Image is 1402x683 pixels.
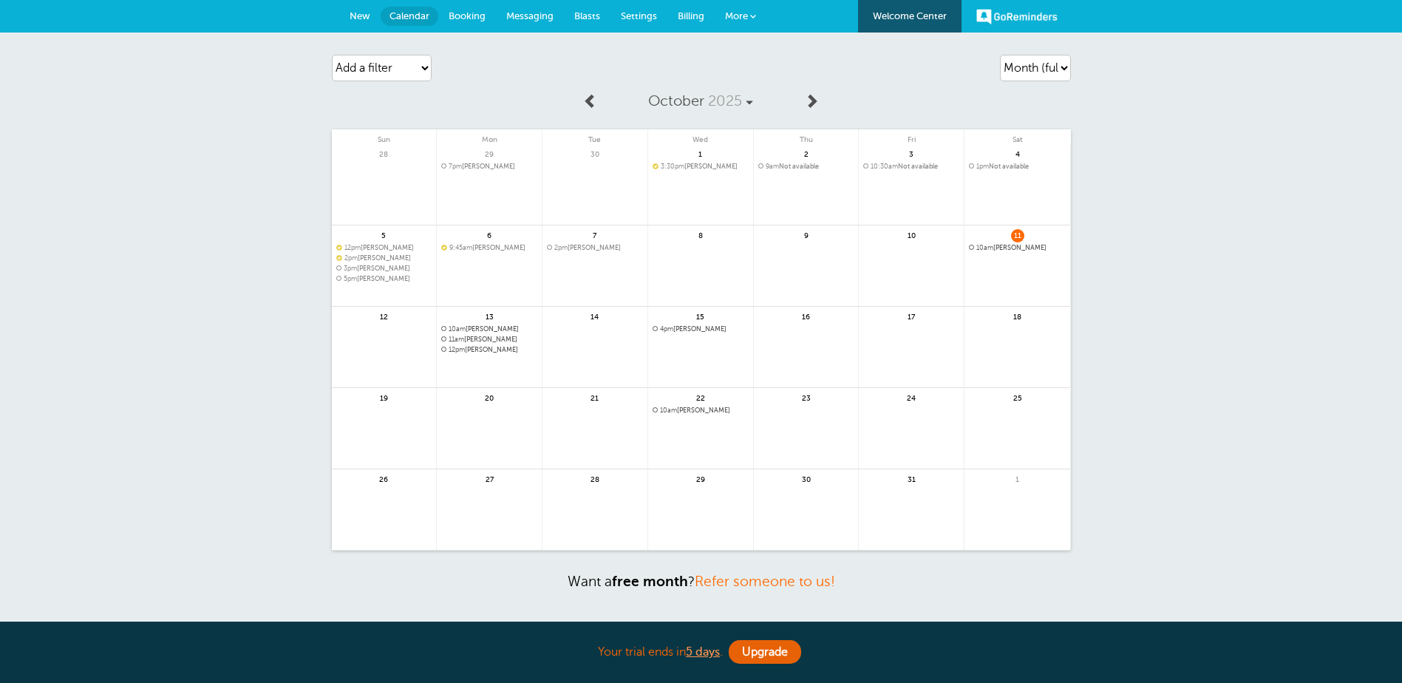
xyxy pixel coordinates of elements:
[905,473,918,484] span: 31
[871,163,898,170] span: 10:30am
[336,244,341,250] span: Confirmed. Changing the appointment date will unconfirm the appointment.
[483,229,496,240] span: 6
[695,574,835,589] a: Refer someone to us!
[648,129,753,144] span: Wed
[754,129,859,144] span: Thu
[621,10,657,21] span: Settings
[1011,473,1024,484] span: 1
[336,244,432,252] a: 12pm[PERSON_NAME]
[694,148,707,159] span: 1
[336,265,432,273] span: Amy Nicely
[660,325,673,333] span: 4pm
[588,148,602,159] span: 30
[1011,392,1024,403] span: 25
[449,336,464,343] span: 11am
[969,244,1066,252] a: 10am[PERSON_NAME]
[449,325,466,333] span: 10am
[441,244,537,252] a: 9:45am[PERSON_NAME]
[1343,624,1387,668] iframe: Resource center
[800,310,813,322] span: 16
[344,244,361,251] span: 12pm
[483,310,496,322] span: 13
[661,163,684,170] span: 3:30pm
[905,229,918,240] span: 10
[377,310,390,322] span: 12
[969,163,1066,171] a: 1pmNot available
[976,244,993,251] span: 10am
[344,275,357,282] span: 5pm
[694,229,707,240] span: 8
[694,392,707,403] span: 22
[1011,229,1024,240] span: 11
[336,254,432,262] a: 2pm[PERSON_NAME]
[729,640,801,664] a: Upgrade
[506,10,554,21] span: Messaging
[332,636,1071,668] div: Your trial ends in .
[758,163,854,171] span: Not available
[449,10,486,21] span: Booking
[441,346,537,354] a: 12pm[PERSON_NAME]
[547,244,643,252] a: 2pm[PERSON_NAME]
[653,325,749,333] span: Blakney Jimerson
[758,163,854,171] a: 9amNot available
[377,229,390,240] span: 5
[344,254,358,262] span: 2pm
[863,163,959,171] span: Not available
[653,325,749,333] a: 4pm[PERSON_NAME]
[605,85,796,118] a: October 2025
[441,336,537,344] a: 11am[PERSON_NAME]
[905,148,918,159] span: 3
[863,163,959,171] a: 10:30amNot available
[483,473,496,484] span: 27
[964,129,1070,144] span: Sat
[332,573,1071,590] p: Want a ?
[381,7,438,26] a: Calendar
[344,265,357,272] span: 3pm
[800,473,813,484] span: 30
[969,163,1066,171] span: Not available
[449,244,472,251] span: 9:45am
[648,92,704,109] span: October
[800,229,813,240] span: 9
[350,10,370,21] span: New
[800,392,813,403] span: 23
[766,163,779,170] span: 9am
[588,310,602,322] span: 14
[449,163,462,170] span: 7pm
[389,10,429,21] span: Calendar
[653,407,749,415] span: Christine Guider
[441,336,537,344] span: Shuntal Bell
[437,129,542,144] span: Mon
[332,129,437,144] span: Sun
[377,148,390,159] span: 28
[653,163,749,171] span: Giovanna Jones
[336,275,432,283] span: Tina Gordon
[377,392,390,403] span: 19
[441,325,537,333] a: 10am[PERSON_NAME]
[336,275,432,283] a: 5pm[PERSON_NAME]
[708,92,742,109] span: 2025
[725,10,748,21] span: More
[377,473,390,484] span: 26
[483,148,496,159] span: 29
[653,407,749,415] a: 10am[PERSON_NAME]
[800,148,813,159] span: 2
[678,10,704,21] span: Billing
[441,325,537,333] span: Quanzel Dilworth
[905,392,918,403] span: 24
[905,310,918,322] span: 17
[969,244,1066,252] span: Zhane Barrett
[441,244,446,250] span: Confirmed. Changing the appointment date will unconfirm the appointment.
[694,473,707,484] span: 29
[336,265,432,273] a: 3pm[PERSON_NAME]
[660,407,677,414] span: 10am
[547,244,643,252] span: Angela Blazer
[554,244,568,251] span: 2pm
[653,163,657,169] span: Confirmed. Changing the appointment date will unconfirm the appointment.
[336,254,432,262] span: Courtney Konicki
[1011,148,1024,159] span: 4
[694,310,707,322] span: 15
[588,392,602,403] span: 21
[653,163,749,171] a: 3:30pm[PERSON_NAME]
[542,129,647,144] span: Tue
